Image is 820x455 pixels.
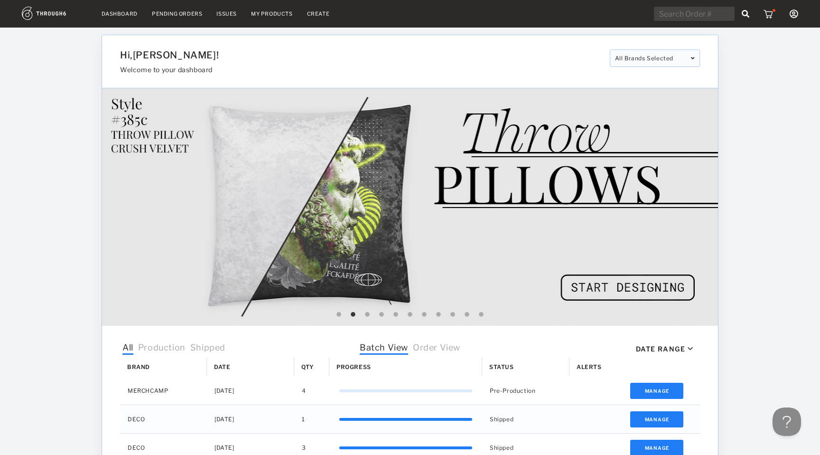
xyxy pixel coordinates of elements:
[302,413,305,426] span: 1
[127,363,150,370] span: Brand
[360,342,408,355] span: Batch View
[448,310,457,320] button: 9
[419,310,429,320] button: 7
[207,405,294,433] div: [DATE]
[251,10,293,17] a: My Products
[207,377,294,405] div: [DATE]
[302,385,306,397] span: 4
[120,405,207,433] div: DECO
[120,66,602,74] h3: Welcome to your dashboard
[22,7,87,20] img: logo.1c10ca64.svg
[434,310,443,320] button: 8
[307,10,330,17] a: Create
[636,345,685,353] div: Date Range
[482,405,569,433] div: Shipped
[120,377,700,405] div: Press SPACE to select this row.
[302,442,306,454] span: 3
[764,9,775,19] img: icon_cart_red_dot.b92b630d.svg
[301,363,314,370] span: Qty
[773,408,801,436] iframe: Toggle Customer Support
[405,310,415,320] button: 6
[122,342,133,355] span: All
[214,363,230,370] span: Date
[348,310,358,320] button: 2
[152,10,202,17] a: Pending Orders
[462,310,472,320] button: 10
[476,310,486,320] button: 11
[630,411,684,427] button: Manage
[336,363,371,370] span: Progress
[120,377,207,405] div: MERCHCAMP
[334,310,344,320] button: 1
[630,383,684,399] button: Manage
[102,88,718,326] img: e83252d4-6620-418a-97b0-cf9e925fcf4a.jpg
[577,363,602,370] span: Alerts
[216,10,237,17] a: Issues
[413,342,460,355] span: Order View
[391,310,401,320] button: 5
[610,49,700,67] div: All Brands Selected
[120,405,700,434] div: Press SPACE to select this row.
[190,342,225,355] span: Shipped
[482,377,569,405] div: Pre-Production
[377,310,386,320] button: 4
[654,7,735,21] input: Search Order #
[138,342,186,355] span: Production
[489,363,514,370] span: Status
[120,49,602,61] h1: Hi, [PERSON_NAME] !
[688,347,693,351] img: icon_caret_down_black.69fb8af9.svg
[363,310,372,320] button: 3
[102,10,138,17] a: Dashboard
